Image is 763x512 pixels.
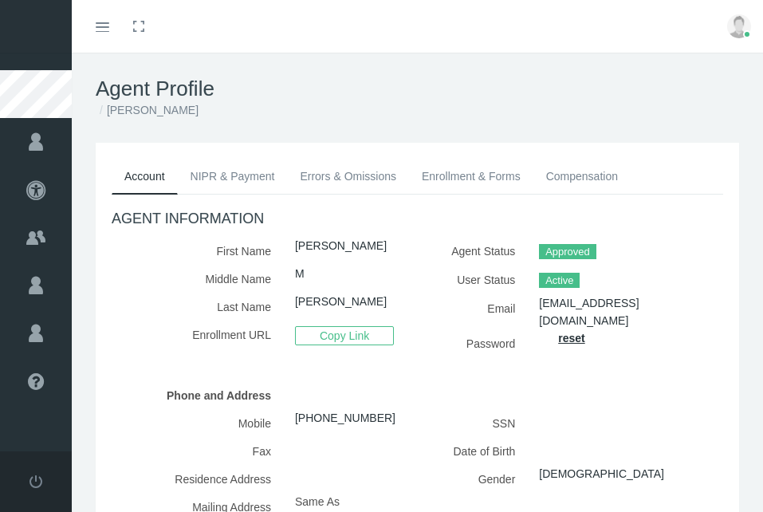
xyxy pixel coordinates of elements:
label: User Status [430,266,528,294]
label: Email [430,294,528,329]
a: [PERSON_NAME] [295,295,387,308]
a: M [295,267,305,280]
label: Password [430,329,528,357]
label: Fax [112,437,283,465]
a: Enrollment & Forms [409,159,533,194]
span: Active [539,273,580,289]
label: Mobile [112,409,283,437]
a: [DEMOGRAPHIC_DATA] [539,467,664,480]
label: Last Name [112,293,283,321]
a: [EMAIL_ADDRESS][DOMAIN_NAME] [539,297,639,327]
label: SSN [430,409,528,437]
label: Residence Address [112,465,283,493]
label: Gender [430,465,528,493]
label: Middle Name [112,265,283,293]
a: [PHONE_NUMBER] [295,412,395,424]
a: NIPR & Payment [178,159,288,194]
a: Compensation [533,159,631,194]
a: [PERSON_NAME] [295,239,387,252]
span: Same As [295,495,340,508]
label: First Name [112,237,283,265]
label: Enrollment URL [112,321,283,350]
span: Approved [539,244,596,260]
label: Date of Birth [430,437,528,465]
h1: Agent Profile [96,77,739,101]
h4: AGENT INFORMATION [112,211,723,228]
a: Account [112,159,178,195]
label: Agent Status [430,237,528,266]
li: [PERSON_NAME] [96,101,199,119]
img: user-placeholder.jpg [727,14,751,38]
a: reset [558,332,584,345]
a: Copy Link [295,329,394,341]
span: Copy Link [295,326,394,345]
a: Errors & Omissions [287,159,409,194]
label: Phone and Address [112,381,283,409]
